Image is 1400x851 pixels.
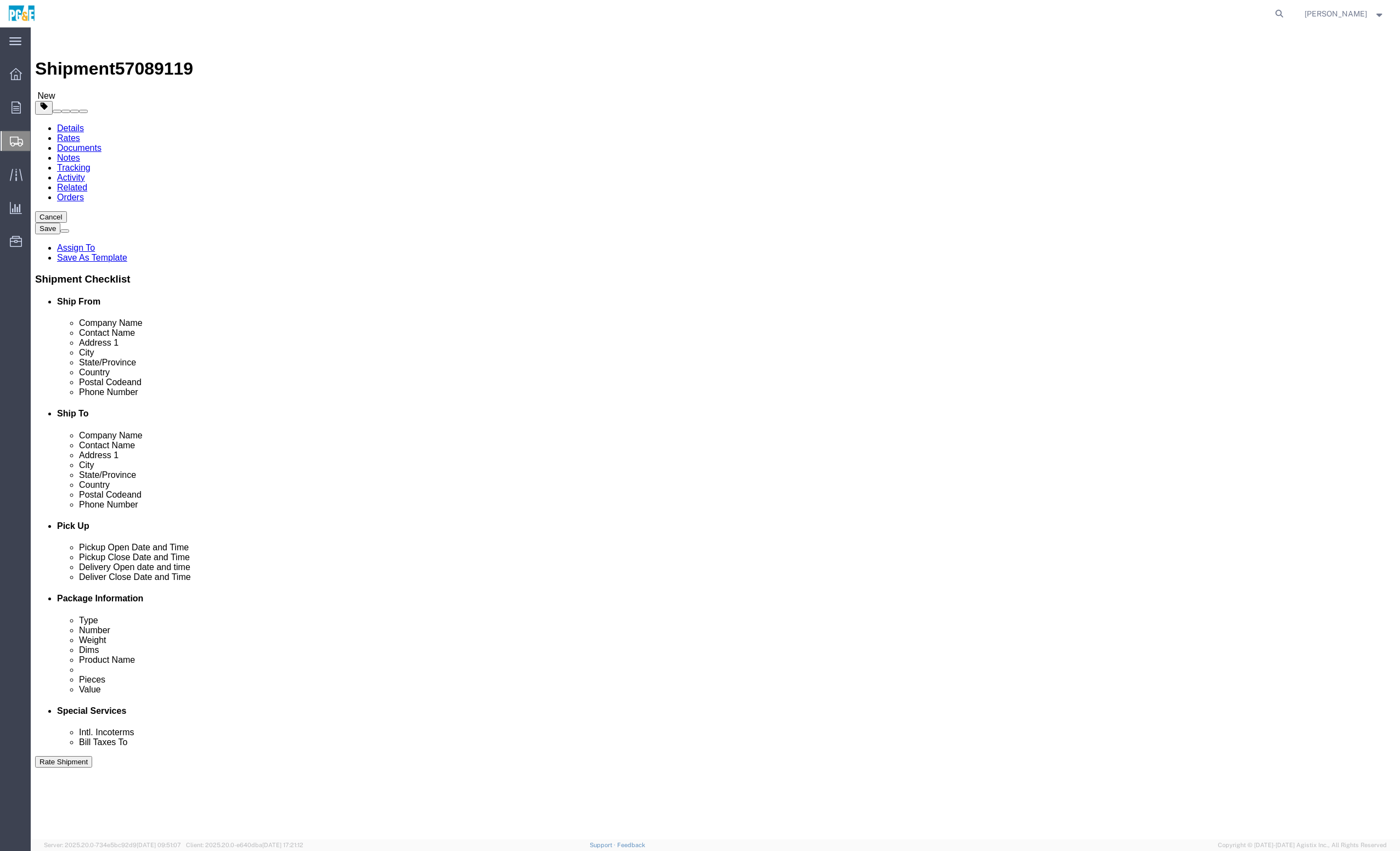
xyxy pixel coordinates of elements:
[44,842,181,848] span: Server: 2025.20.0-734e5bc92d9
[262,842,303,848] span: [DATE] 17:21:12
[617,842,645,848] a: Feedback
[1304,7,1385,20] button: [PERSON_NAME]
[186,842,303,848] span: Client: 2025.20.0-e640dba
[31,27,1400,839] iframe: FS Legacy Container
[1218,841,1387,850] span: Copyright © [DATE]-[DATE] Agistix Inc., All Rights Reserved
[590,842,617,848] a: Support
[137,842,181,848] span: [DATE] 09:51:07
[8,5,36,22] img: logo
[1305,8,1367,20] span: Shmuel Bismuth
